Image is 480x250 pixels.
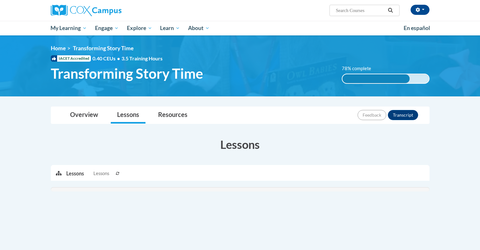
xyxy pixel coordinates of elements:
[123,21,156,35] a: Explore
[117,55,120,61] span: •
[50,24,87,32] span: My Learning
[400,21,434,35] a: En español
[51,5,171,16] a: Cox Campus
[51,65,203,82] span: Transforming Story Time
[411,5,430,15] button: Account Settings
[404,25,430,31] span: En español
[121,55,163,61] span: 3.5 Training Hours
[51,5,121,16] img: Cox Campus
[152,107,194,124] a: Resources
[184,21,214,35] a: About
[160,24,180,32] span: Learn
[47,21,91,35] a: My Learning
[127,24,152,32] span: Explore
[66,170,84,177] p: Lessons
[51,45,66,52] a: Home
[111,107,145,124] a: Lessons
[95,24,119,32] span: Engage
[64,107,104,124] a: Overview
[51,137,430,152] h3: Lessons
[335,7,386,14] input: Search Courses
[41,21,439,35] div: Main menu
[188,24,210,32] span: About
[51,55,91,62] span: IACET Accredited
[342,74,410,83] div: 78% complete
[342,65,378,72] label: 78% complete
[358,110,386,120] button: Feedback
[92,55,121,62] span: 0.40 CEUs
[156,21,184,35] a: Learn
[93,170,109,177] span: Lessons
[73,45,133,52] span: Transforming Story Time
[388,110,418,120] button: Transcript
[386,7,395,14] button: Search
[91,21,123,35] a: Engage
